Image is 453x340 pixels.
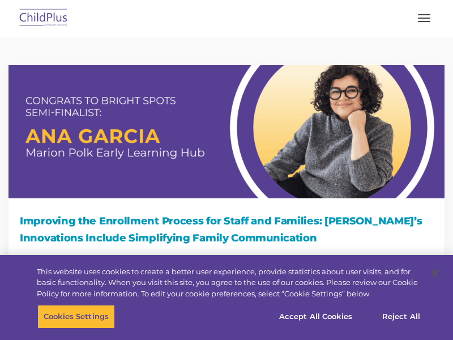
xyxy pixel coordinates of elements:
[366,305,437,329] button: Reject All
[20,212,433,246] h1: Improving the Enrollment Process for Staff and Families: [PERSON_NAME]’s Innovations Include Simp...
[17,5,70,32] img: ChildPlus by Procare Solutions
[422,261,447,286] button: Close
[273,305,358,329] button: Accept All Cookies
[37,305,115,329] button: Cookies Settings
[37,266,421,300] div: This website uses cookies to create a better user experience, provide statistics about user visit...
